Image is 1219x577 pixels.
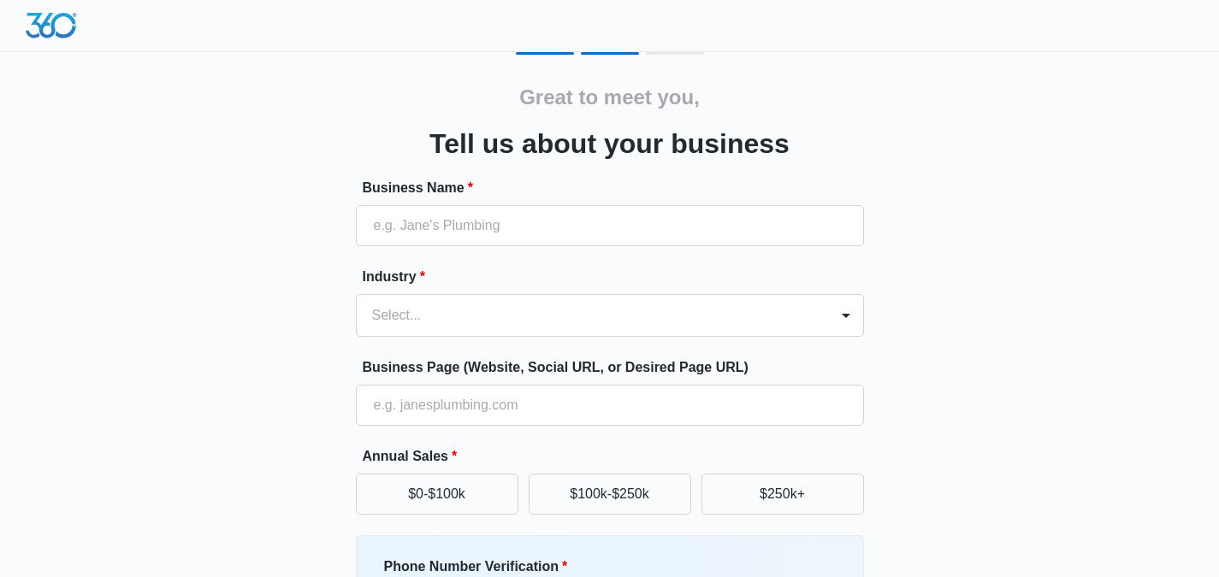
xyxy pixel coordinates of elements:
[429,123,790,164] h3: Tell us about your business
[356,205,864,246] input: e.g. Jane's Plumbing
[363,357,871,378] label: Business Page (Website, Social URL, or Desired Page URL)
[363,446,871,467] label: Annual Sales
[701,474,864,515] button: $250k+
[519,82,700,113] h2: Great to meet you,
[356,474,518,515] button: $0-$100k
[363,178,871,198] label: Business Name
[384,556,707,577] label: Phone Number Verification
[363,267,871,287] label: Industry
[356,385,864,426] input: e.g. janesplumbing.com
[529,474,691,515] button: $100k-$250k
